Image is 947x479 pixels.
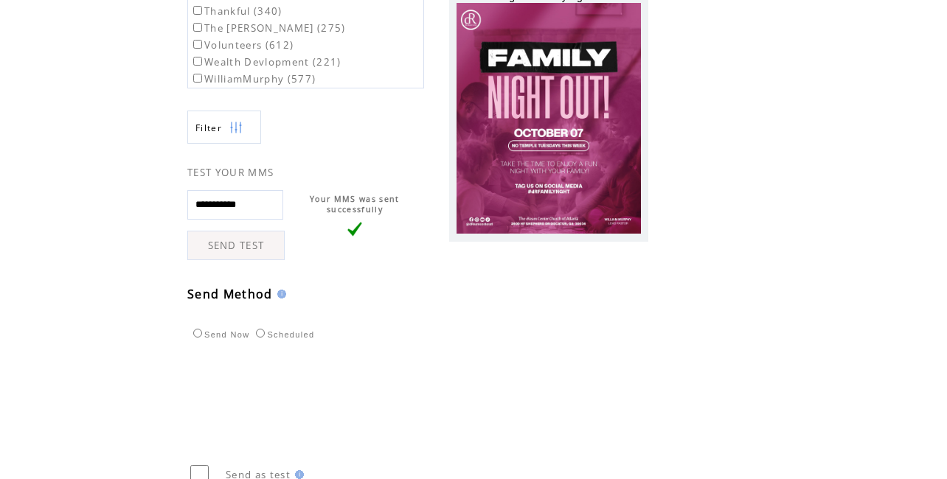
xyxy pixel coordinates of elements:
input: Scheduled [256,329,265,338]
input: Send Now [193,329,202,338]
img: help.gif [291,470,304,479]
label: Scheduled [252,330,314,339]
img: vLarge.png [347,222,362,237]
label: Wealth Devlopment (221) [190,55,341,69]
img: filters.png [229,111,243,144]
input: Volunteers (612) [193,40,202,49]
span: TEST YOUR MMS [187,166,274,179]
input: Thankful (340) [193,6,202,15]
a: Filter [187,111,261,144]
label: Thankful (340) [190,4,282,18]
span: Show filters [195,122,222,134]
a: SEND TEST [187,231,285,260]
img: help.gif [273,290,286,298]
input: Wealth Devlopment (221) [193,57,202,66]
label: Volunteers (612) [190,38,294,52]
label: WilliamMurphy (577) [190,72,316,85]
span: Send Method [187,286,273,302]
label: The [PERSON_NAME] (275) [190,21,346,35]
input: WilliamMurphy (577) [193,74,202,83]
span: Your MMS was sent successfully [310,194,400,214]
label: Send Now [190,330,249,339]
input: The [PERSON_NAME] (275) [193,23,202,32]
